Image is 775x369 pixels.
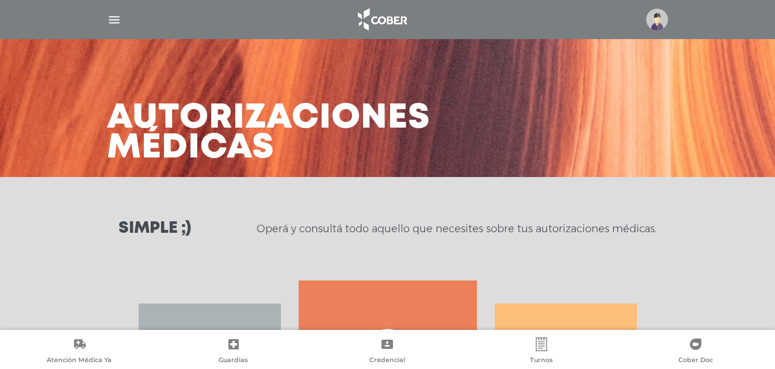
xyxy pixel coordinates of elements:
[107,13,121,27] img: Cober_menu-lines-white.svg
[2,337,156,367] a: Atención Médica Ya
[107,103,430,163] h3: Autorizaciones médicas
[646,9,668,30] img: profile-placeholder.svg
[119,221,191,237] h3: Simple ;)
[219,356,248,366] span: Guardias
[311,337,465,367] a: Credencial
[47,356,112,366] span: Atención Médica Ya
[352,6,412,33] img: logo_cober_home-white.png
[619,337,773,367] a: Cober Doc
[156,337,311,367] a: Guardias
[369,356,405,366] span: Credencial
[530,356,553,366] span: Turnos
[678,356,713,366] span: Cober Doc
[464,337,619,367] a: Turnos
[257,222,656,236] p: Operá y consultá todo aquello que necesites sobre tus autorizaciones médicas.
